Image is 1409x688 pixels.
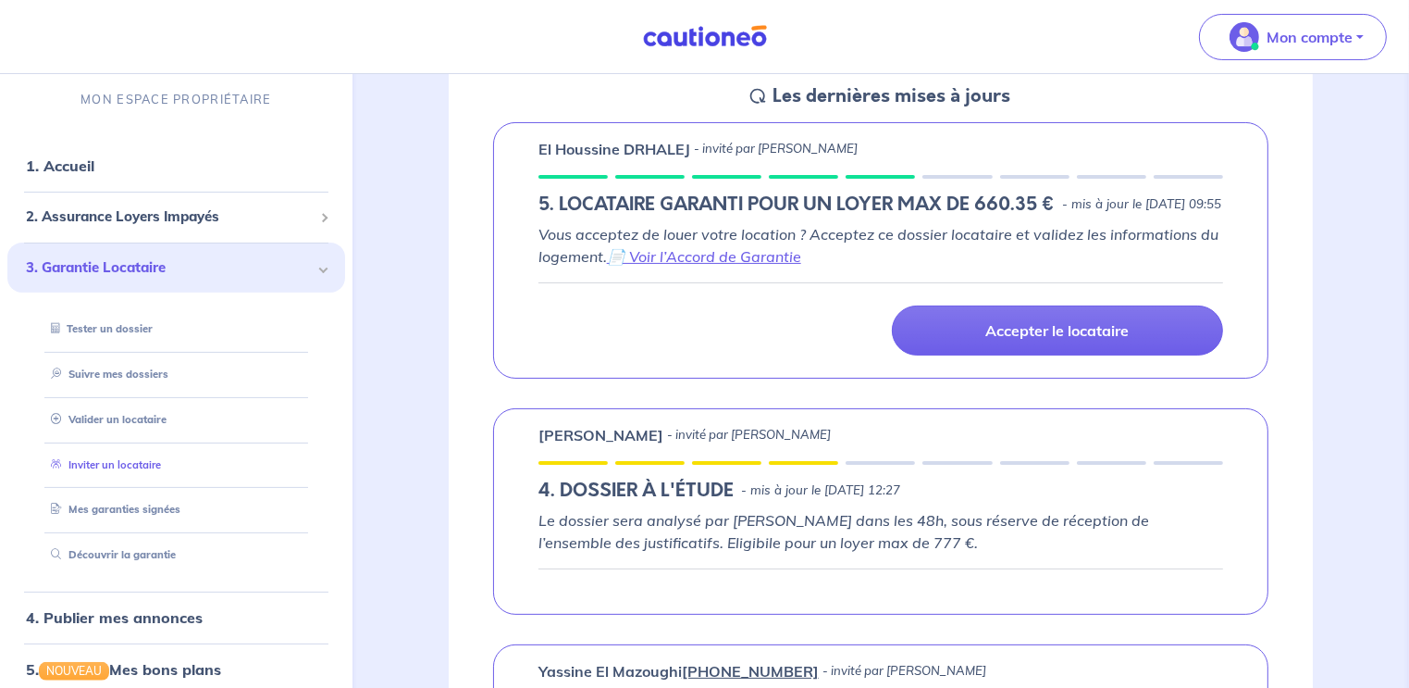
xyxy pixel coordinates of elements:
[741,482,900,500] p: - mis à jour le [DATE] 12:27
[30,405,323,435] div: Valider un locataire
[607,247,801,266] a: 📄 Voir l’Accord de Garantie
[30,450,323,481] div: Inviter un locataire
[636,25,774,48] img: Cautioneo
[30,540,323,570] div: Découvrir la garantie
[7,599,345,636] div: 4. Publier mes annonces
[80,91,271,108] p: MON ESPACE PROPRIÉTAIRE
[7,651,345,688] div: 5.NOUVEAUMes bons plans
[26,206,313,228] span: 2. Assurance Loyers Impayés
[538,194,1223,216] div: state: RENTER-PROPERTY-IN-PROGRESS, Context: IN-LANDLORD,IN-LANDLORD
[7,243,345,294] div: 3. Garantie Locataire
[26,257,313,279] span: 3. Garantie Locataire
[538,225,1218,266] em: Vous acceptez de louer votre location ? Acceptez ce dossier locataire et validez les informations...
[667,426,831,444] p: - invité par [PERSON_NAME]
[26,156,94,175] a: 1. Accueil
[30,495,323,526] div: Mes garanties signées
[43,458,161,471] a: Inviter un locataire
[43,368,168,381] a: Suivre mes dossiers
[822,662,986,681] p: - invité par [PERSON_NAME]
[538,480,1223,502] div: state: RENTER-DOCUMENTS-TO-EVALUATE, Context: IN-LANDLORD,IN-LANDLORD-NO-CERTIFICATE
[1267,26,1353,48] p: Mon compte
[892,306,1223,356] a: Accepter le locataire
[538,511,1149,552] em: Le dossier sera analysé par [PERSON_NAME] dans les 48h, sous réserve de réception de l’ensemble d...
[30,314,323,344] div: Tester un dossier
[538,424,663,446] p: [PERSON_NAME]
[7,199,345,235] div: 2. Assurance Loyers Impayés
[30,359,323,390] div: Suivre mes dossiers
[985,321,1129,340] p: Accepter le locataire
[538,660,819,682] p: yassine El Mazoughi
[682,662,819,681] tcxspan: Call +33652919222 via 3CX
[26,608,203,627] a: 4. Publier mes annonces
[694,140,858,158] p: - invité par [PERSON_NAME]
[43,548,176,561] a: Découvrir la garantie
[538,480,734,502] h5: 4. DOSSIER À L'ÉTUDE
[43,504,180,517] a: Mes garanties signées
[43,413,167,426] a: Valider un locataire
[1199,14,1387,60] button: illu_account_valid_menu.svgMon compte
[43,322,153,335] a: Tester un dossier
[7,147,345,184] div: 1. Accueil
[1062,195,1221,214] p: - mis à jour le [DATE] 09:55
[1230,22,1259,52] img: illu_account_valid_menu.svg
[772,85,1010,107] h5: Les dernières mises à jours
[538,138,690,160] p: El Houssine DRHALEJ
[26,660,221,679] a: 5.NOUVEAUMes bons plans
[538,194,1055,216] h5: 5. LOCATAIRE GARANTI POUR UN LOYER MAX DE 660.35 €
